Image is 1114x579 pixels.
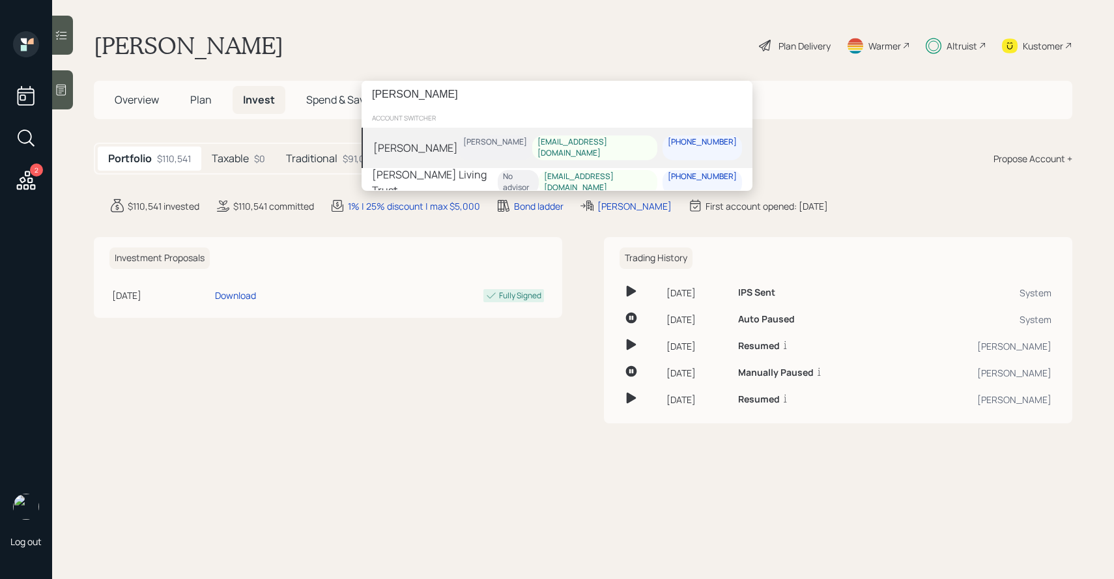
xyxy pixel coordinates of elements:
div: [EMAIL_ADDRESS][DOMAIN_NAME] [537,137,652,159]
div: [PERSON_NAME] [373,140,458,156]
div: No advisor [503,172,533,194]
div: [PERSON_NAME] Living Trust [372,167,498,198]
div: [PHONE_NUMBER] [668,172,737,183]
div: [EMAIL_ADDRESS][DOMAIN_NAME] [544,172,652,194]
div: [PHONE_NUMBER] [668,137,737,148]
input: Type a command or search… [362,81,752,108]
div: [PERSON_NAME] [463,137,527,148]
div: account switcher [362,108,752,128]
